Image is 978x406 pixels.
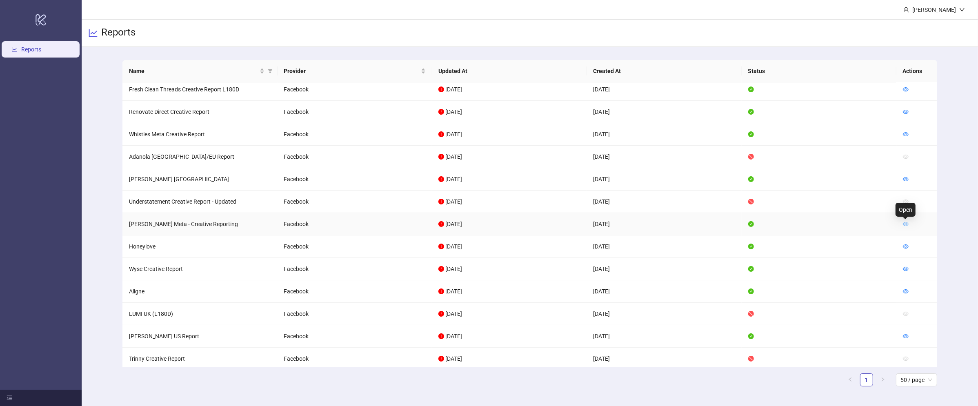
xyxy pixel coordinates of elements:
span: filter [266,65,274,77]
span: filter [268,69,273,73]
span: stop [748,356,754,362]
td: [DATE] [587,348,742,370]
span: exclamation-circle [438,131,444,137]
li: 1 [860,373,873,386]
span: eye [903,154,909,160]
span: eye [903,356,909,362]
td: [PERSON_NAME] Meta - Creative Reporting [122,213,277,235]
span: check-circle [748,109,754,115]
td: Trinny Creative Report [122,348,277,370]
span: left [848,377,853,382]
th: Actions [896,60,937,82]
td: Facebook [277,168,432,191]
span: [DATE] [445,333,462,339]
a: eye [903,333,909,339]
span: check-circle [748,266,754,272]
a: Reports [21,46,41,53]
span: exclamation-circle [438,244,444,249]
span: Name [129,67,258,75]
span: 50 / page [901,374,932,386]
td: Facebook [277,258,432,280]
span: [DATE] [445,288,462,295]
span: [DATE] [445,131,462,138]
a: eye [903,243,909,250]
td: [DATE] [587,213,742,235]
span: exclamation-circle [438,199,444,204]
td: Aligne [122,280,277,303]
a: eye [903,176,909,182]
span: exclamation-circle [438,266,444,272]
td: [PERSON_NAME] US Report [122,325,277,348]
th: Status [742,60,896,82]
td: Wyse Creative Report [122,258,277,280]
div: Page Size [896,373,937,386]
span: line-chart [88,28,98,38]
span: eye [903,244,909,249]
td: Facebook [277,78,432,101]
td: Facebook [277,235,432,258]
span: exclamation-circle [438,176,444,182]
td: Facebook [277,123,432,146]
td: [DATE] [587,123,742,146]
td: [DATE] [587,235,742,258]
td: Facebook [277,280,432,303]
td: Facebook [277,348,432,370]
span: [DATE] [445,266,462,272]
span: exclamation-circle [438,356,444,362]
li: Previous Page [844,373,857,386]
td: Honeylove [122,235,277,258]
span: eye [903,266,909,272]
td: Facebook [277,146,432,168]
span: down [959,7,965,13]
th: Provider [278,60,432,82]
span: check-circle [748,221,754,227]
span: menu-fold [7,395,12,401]
span: [DATE] [445,109,462,115]
td: [DATE] [587,303,742,325]
div: Open [896,203,916,217]
span: stop [748,199,754,204]
td: Facebook [277,325,432,348]
span: [DATE] [445,176,462,182]
span: [DATE] [445,243,462,250]
span: exclamation-circle [438,288,444,294]
span: check-circle [748,131,754,137]
li: Next Page [876,373,889,386]
td: Facebook [277,191,432,213]
a: eye [903,288,909,295]
span: eye [903,109,909,115]
a: 1 [860,374,873,386]
td: Fresh Clean Threads Creative Report L180D [122,78,277,101]
button: left [844,373,857,386]
td: [DATE] [587,78,742,101]
span: [DATE] [445,153,462,160]
span: [DATE] [445,198,462,205]
td: LUMI UK (L180D) [122,303,277,325]
span: stop [748,154,754,160]
span: user [903,7,909,13]
span: Provider [284,67,419,75]
td: Understatement Creative Report - Updated [122,191,277,213]
td: [PERSON_NAME] [GEOGRAPHIC_DATA] [122,168,277,191]
span: exclamation-circle [438,221,444,227]
span: eye [903,199,909,204]
span: check-circle [748,87,754,92]
span: eye [903,131,909,137]
button: right [876,373,889,386]
span: eye [903,87,909,92]
span: stop [748,311,754,317]
h3: Reports [101,26,136,40]
div: [PERSON_NAME] [909,5,959,14]
td: [DATE] [587,258,742,280]
th: Name [122,60,277,82]
span: [DATE] [445,311,462,317]
span: [DATE] [445,355,462,362]
a: eye [903,221,909,227]
span: check-circle [748,333,754,339]
span: eye [903,311,909,317]
span: [DATE] [445,86,462,93]
span: exclamation-circle [438,333,444,339]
